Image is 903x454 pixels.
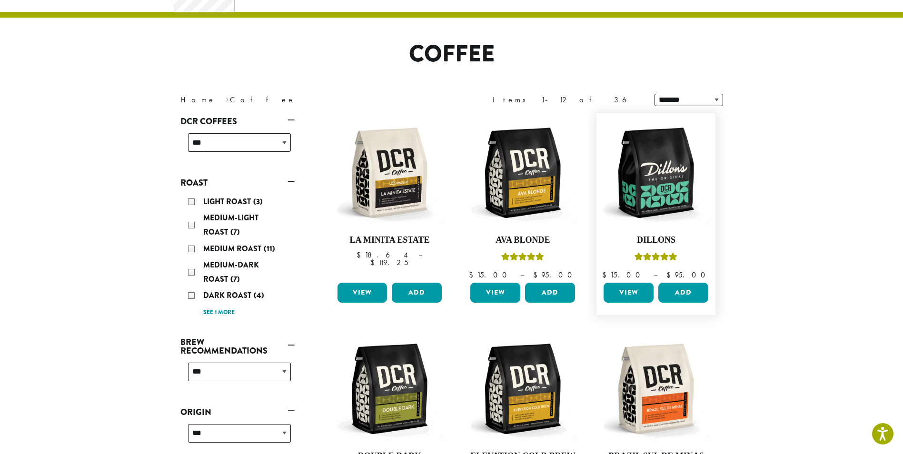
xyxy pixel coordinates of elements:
[392,283,442,303] button: Add
[469,270,477,280] span: $
[525,283,575,303] button: Add
[357,250,409,260] bdi: 18.64
[180,359,295,393] div: Brew Recommendations
[666,270,675,280] span: $
[173,40,730,68] h1: Coffee
[180,420,295,454] div: Origin
[180,334,295,359] a: Brew Recommendations
[601,235,711,246] h4: Dillons
[468,235,577,246] h4: Ava Blonde
[335,118,444,227] img: DCR-12oz-La-Minita-Estate-Stock-scaled.png
[180,95,216,105] a: Home
[335,118,445,279] a: La Minita Estate
[601,118,711,279] a: DillonsRated 5.00 out of 5
[230,227,240,237] span: (7)
[335,334,444,444] img: DCR-12oz-Double-Dark-Stock-scaled.png
[533,270,576,280] bdi: 95.00
[468,118,577,279] a: Ava BlondeRated 5.00 out of 5
[654,270,657,280] span: –
[203,308,235,317] a: See 1 more
[468,334,577,444] img: DCR-12oz-Elevation-Cold-Brew-Stock-scaled.png
[335,235,445,246] h4: La Minita Estate
[180,113,295,129] a: DCR Coffees
[180,129,295,163] div: DCR Coffees
[203,290,254,301] span: Dark Roast
[470,283,520,303] a: View
[370,257,378,267] span: $
[635,251,677,266] div: Rated 5.00 out of 5
[602,270,610,280] span: $
[230,274,240,285] span: (7)
[370,257,408,267] bdi: 119.25
[604,283,654,303] a: View
[601,334,711,444] img: DCR-12oz-Brazil-Sul-De-Minas-Stock-scaled.png
[254,290,264,301] span: (4)
[602,270,645,280] bdi: 15.00
[418,250,422,260] span: –
[337,283,387,303] a: View
[533,270,541,280] span: $
[180,94,437,106] nav: Breadcrumb
[658,283,708,303] button: Add
[520,270,524,280] span: –
[666,270,710,280] bdi: 95.00
[203,259,259,285] span: Medium-Dark Roast
[203,243,264,254] span: Medium Roast
[203,196,253,207] span: Light Roast
[264,243,275,254] span: (11)
[203,212,258,237] span: Medium-Light Roast
[493,94,640,106] div: Items 1-12 of 36
[180,191,295,323] div: Roast
[501,251,544,266] div: Rated 5.00 out of 5
[180,404,295,420] a: Origin
[253,196,263,207] span: (3)
[468,118,577,227] img: DCR-12oz-Ava-Blonde-Stock-scaled.png
[226,91,229,106] span: ›
[180,175,295,191] a: Roast
[601,118,711,227] img: DCR-12oz-Dillons-Stock-scaled.png
[469,270,511,280] bdi: 15.00
[357,250,365,260] span: $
